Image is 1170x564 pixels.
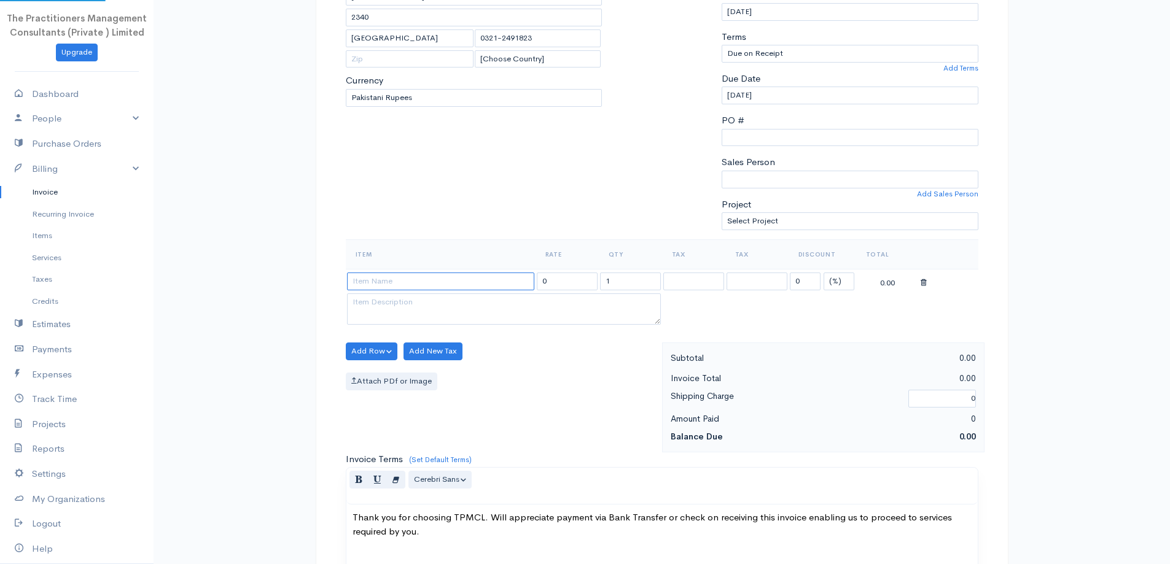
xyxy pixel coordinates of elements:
span: The Practitioners Management Consultants (Private ) Limited [7,12,147,38]
div: Shipping Charge [665,388,903,409]
button: Add New Tax [404,342,462,360]
button: Bold (CTRL+B) [349,471,369,489]
input: Address [346,9,603,26]
th: Tax [725,239,789,269]
button: Remove Font Style (CTRL+\) [386,471,405,489]
th: Discount [789,239,856,269]
label: Due Date [722,72,760,86]
th: Item [346,239,536,269]
th: Tax [662,239,725,269]
button: Underline (CTRL+U) [368,471,387,489]
label: Project [722,198,751,212]
label: PO # [722,114,744,128]
span: Cerebri Sans [414,474,459,484]
a: Add Terms [943,63,978,74]
label: Invoice Terms [346,452,403,466]
div: Subtotal [665,350,824,366]
span: Thank you for choosing TPMCL. Will appreciate payment via Bank Transfer or check on receiving thi... [353,511,952,537]
button: Add Row [346,342,398,360]
input: Item Name [347,272,534,290]
button: Font Family [408,471,472,489]
input: dd-mm-yyyy [722,87,978,104]
label: Terms [722,30,746,44]
label: Attach PDf or Image [346,373,437,390]
div: 0.00 [823,350,982,366]
label: Sales Person [722,155,775,169]
div: Invoice Total [665,371,824,386]
a: Add Sales Person [917,188,978,199]
a: Upgrade [56,44,98,61]
label: Currency [346,74,383,88]
a: (Set Default Terms) [409,455,472,465]
input: Zip [346,50,474,68]
th: Qty [599,239,662,269]
div: Amount Paid [665,411,824,427]
input: dd-mm-yyyy [722,3,978,21]
span: 0.00 [959,431,976,442]
th: Total [856,239,919,269]
strong: Balance Due [671,431,723,442]
input: City [346,29,474,47]
div: 0.00 [857,274,918,289]
div: 0.00 [823,371,982,386]
div: 0 [823,411,982,427]
th: Rate [536,239,599,269]
input: State [475,29,601,47]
